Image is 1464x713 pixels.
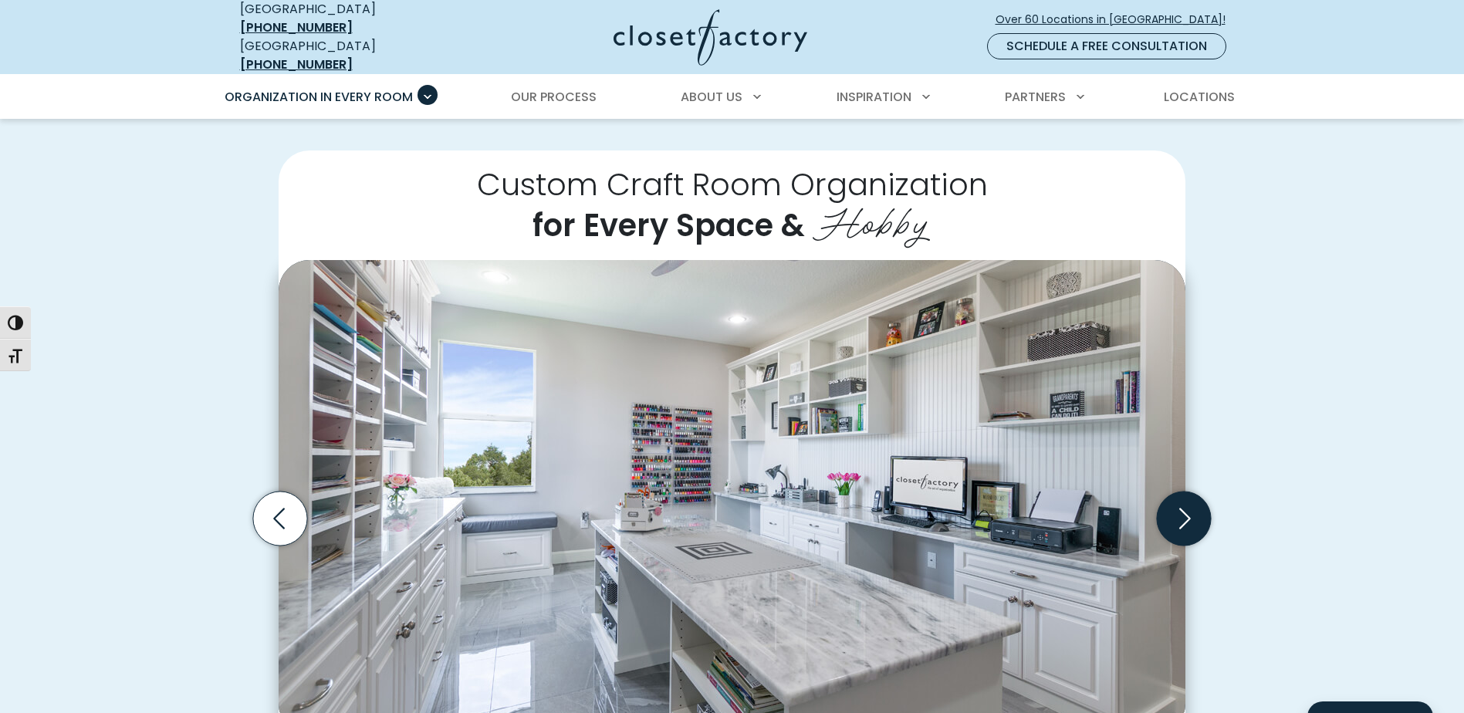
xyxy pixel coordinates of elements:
[533,204,805,247] span: for Every Space &
[240,56,353,73] a: [PHONE_NUMBER]
[1151,485,1217,552] button: Next slide
[987,33,1226,59] a: Schedule a Free Consultation
[837,88,911,106] span: Inspiration
[681,88,742,106] span: About Us
[996,12,1238,28] span: Over 60 Locations in [GEOGRAPHIC_DATA]!
[214,76,1251,119] nav: Primary Menu
[240,37,464,74] div: [GEOGRAPHIC_DATA]
[995,6,1239,33] a: Over 60 Locations in [GEOGRAPHIC_DATA]!
[225,88,413,106] span: Organization in Every Room
[247,485,313,552] button: Previous slide
[240,19,353,36] a: [PHONE_NUMBER]
[614,9,807,66] img: Closet Factory Logo
[1005,88,1066,106] span: Partners
[477,163,988,206] span: Custom Craft Room Organization
[1164,88,1235,106] span: Locations
[511,88,597,106] span: Our Process
[813,188,932,249] span: Hobby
